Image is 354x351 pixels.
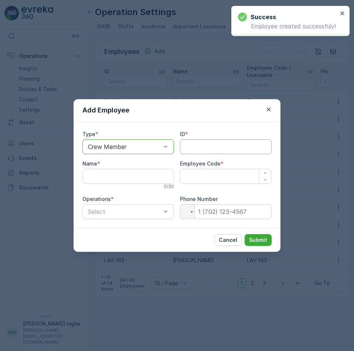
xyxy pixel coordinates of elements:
button: Submit [245,234,272,246]
p: Cancel [219,236,237,244]
label: Employee Code [180,160,221,167]
label: ID [180,131,185,137]
p: Submit [249,236,267,244]
input: 1 (702) 123-4567 [180,204,272,219]
h3: Success [251,13,276,21]
p: Employee created successfuly! [238,23,338,29]
label: Name [82,160,97,167]
label: Phone Number [180,196,218,202]
button: Cancel [214,234,242,246]
label: Type [82,131,95,137]
button: close [340,10,345,17]
p: Select [88,207,161,216]
p: 0 / 30 [164,184,174,190]
label: Operations [82,196,111,202]
p: Add Employee [82,105,129,115]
